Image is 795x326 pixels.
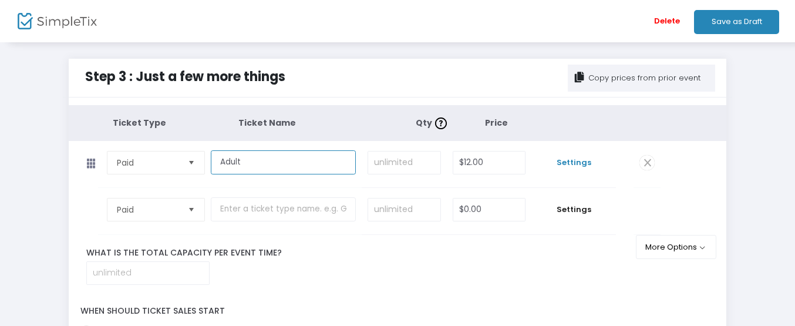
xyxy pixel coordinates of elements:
[78,247,641,259] label: What is the total capacity per event time?
[453,199,525,221] input: Price
[537,204,610,216] span: Settings
[183,152,200,174] button: Select
[588,72,700,84] div: Copy prices from prior event
[368,199,440,221] input: unlimited
[211,150,356,174] input: Enter a ticket type name. e.g. General Admission
[80,305,225,317] label: When should ticket sales start
[537,157,610,169] span: Settings
[117,157,178,169] span: Paid
[485,117,508,129] span: Price
[183,199,200,221] button: Select
[238,117,296,129] span: Ticket Name
[117,204,178,216] span: Paid
[654,5,680,37] span: Delete
[87,262,209,284] input: unlimited
[435,117,447,129] img: question-mark
[416,117,450,129] span: Qty
[694,10,779,34] button: Save as Draft
[636,235,716,259] button: More Options
[368,152,440,174] input: unlimited
[453,152,525,174] input: Price
[80,67,397,106] div: Step 3 : Just a few more things
[211,197,356,221] input: Enter a ticket type name. e.g. General Admission
[113,117,166,129] span: Ticket Type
